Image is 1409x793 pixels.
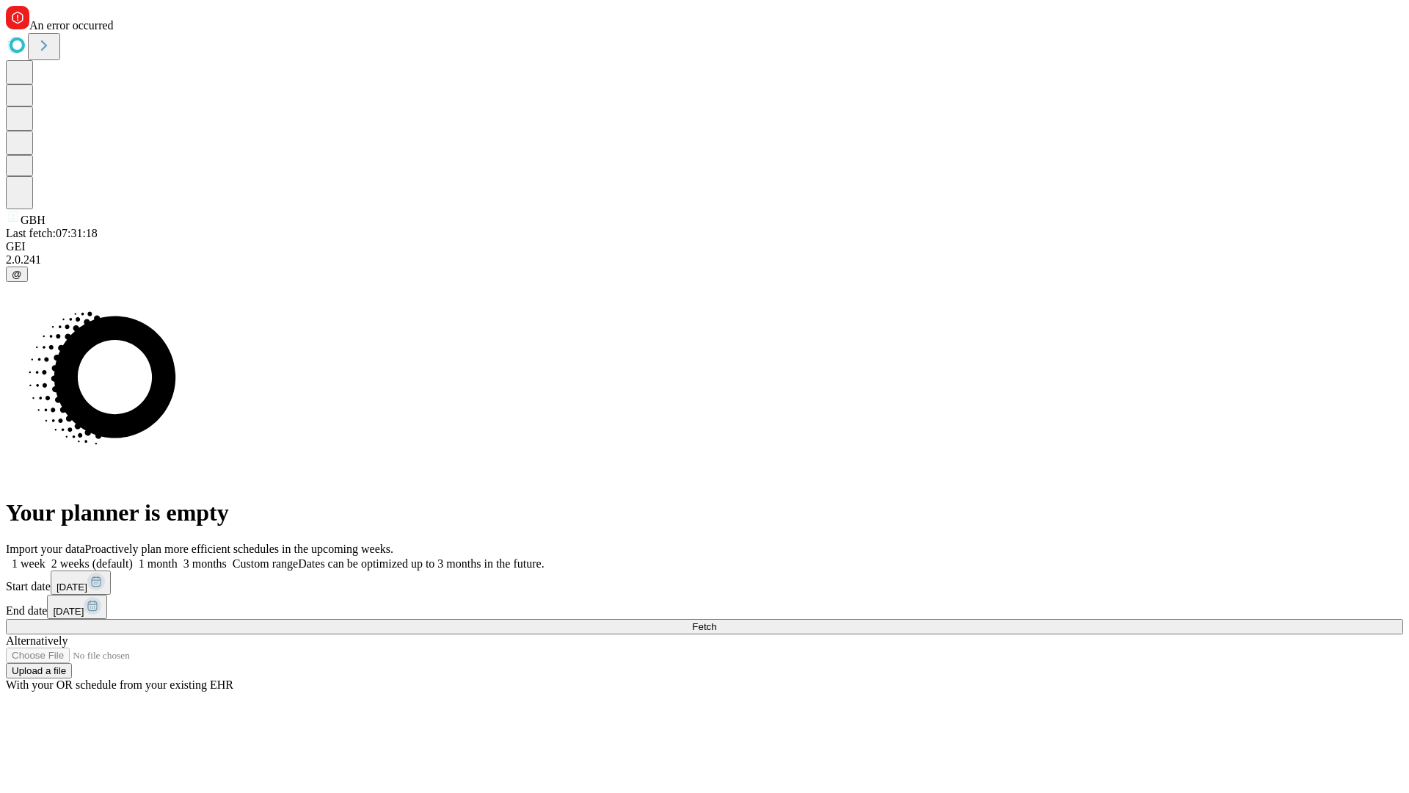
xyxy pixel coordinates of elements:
div: 2.0.241 [6,253,1403,267]
h1: Your planner is empty [6,499,1403,526]
span: Import your data [6,543,85,555]
span: Proactively plan more efficient schedules in the upcoming weeks. [85,543,393,555]
button: [DATE] [51,571,111,595]
span: 2 weeks (default) [51,557,133,570]
span: Alternatively [6,634,68,647]
span: 1 month [139,557,178,570]
div: GEI [6,240,1403,253]
span: Custom range [233,557,298,570]
span: 3 months [183,557,227,570]
span: [DATE] [53,606,84,617]
span: Fetch [692,621,716,632]
button: Upload a file [6,663,72,678]
span: [DATE] [57,582,87,593]
button: @ [6,267,28,282]
span: @ [12,269,22,280]
span: GBH [21,214,45,226]
button: [DATE] [47,595,107,619]
span: With your OR schedule from your existing EHR [6,678,233,691]
span: Dates can be optimized up to 3 months in the future. [298,557,544,570]
button: Fetch [6,619,1403,634]
span: 1 week [12,557,45,570]
div: End date [6,595,1403,619]
span: An error occurred [29,19,114,32]
span: Last fetch: 07:31:18 [6,227,98,239]
div: Start date [6,571,1403,595]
